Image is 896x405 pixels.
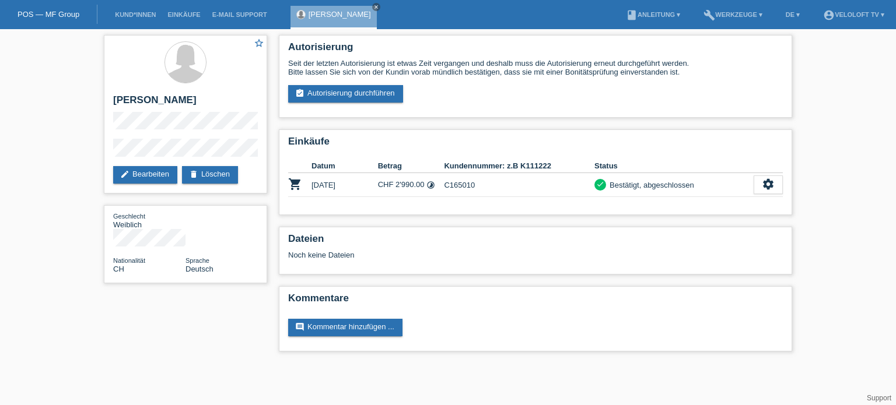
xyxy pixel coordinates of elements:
[444,159,594,173] th: Kundennummer: z.B K111222
[378,173,444,197] td: CHF 2'990.00
[288,136,783,153] h2: Einkäufe
[185,257,209,264] span: Sprache
[378,159,444,173] th: Betrag
[113,257,145,264] span: Nationalität
[17,10,79,19] a: POS — MF Group
[606,179,694,191] div: Bestätigt, abgeschlossen
[113,213,145,220] span: Geschlecht
[626,9,638,21] i: book
[444,173,594,197] td: C165010
[426,181,435,189] i: Fixe Raten (12 Raten)
[288,85,403,103] a: assignment_turned_inAutorisierung durchführen
[780,11,806,18] a: DE ▾
[823,9,835,21] i: account_circle
[295,322,304,332] i: comment
[620,11,686,18] a: bookAnleitung ▾
[703,9,715,21] i: build
[185,265,213,273] span: Deutsch
[182,166,238,184] a: deleteLöschen
[867,394,891,402] a: Support
[762,178,775,191] i: settings
[206,11,273,18] a: E-Mail Support
[109,11,162,18] a: Kund*innen
[309,10,371,19] a: [PERSON_NAME]
[288,319,402,336] a: commentKommentar hinzufügen ...
[288,177,302,191] i: POSP00027920
[311,159,378,173] th: Datum
[113,265,124,273] span: Schweiz
[288,59,783,76] div: Seit der letzten Autorisierung ist etwas Zeit vergangen und deshalb muss die Autorisierung erneut...
[189,170,198,179] i: delete
[120,170,129,179] i: edit
[162,11,206,18] a: Einkäufe
[113,94,258,112] h2: [PERSON_NAME]
[113,166,177,184] a: editBearbeiten
[311,173,378,197] td: [DATE]
[288,293,783,310] h2: Kommentare
[817,11,890,18] a: account_circleVeloLoft TV ▾
[295,89,304,98] i: assignment_turned_in
[113,212,185,229] div: Weiblich
[596,180,604,188] i: check
[372,3,380,11] a: close
[288,41,783,59] h2: Autorisierung
[254,38,264,50] a: star_border
[594,159,754,173] th: Status
[254,38,264,48] i: star_border
[373,4,379,10] i: close
[698,11,768,18] a: buildWerkzeuge ▾
[288,233,783,251] h2: Dateien
[288,251,645,259] div: Noch keine Dateien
